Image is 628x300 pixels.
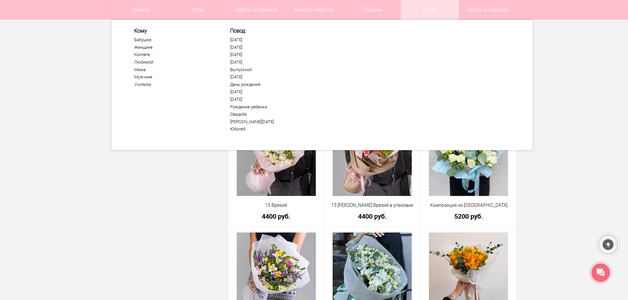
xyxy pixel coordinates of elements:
[230,89,311,95] a: [DATE]
[230,97,311,102] a: [DATE]
[134,60,215,65] a: Любимой
[230,37,311,42] a: [DATE]
[333,117,412,196] img: 15 Малиновых Фрезий в упаковке
[230,112,311,117] a: Свадьба
[425,202,512,209] a: Композиция из [GEOGRAPHIC_DATA]
[230,119,311,124] a: [PERSON_NAME][DATE]
[134,82,215,87] a: Учителю
[233,213,320,220] a: 4400 руб.
[134,52,215,57] a: Коллеге
[134,45,215,50] a: Женщине
[329,202,416,209] a: 15 [PERSON_NAME] Фрезий в упаковке
[425,213,512,220] a: 5200 руб.
[230,52,311,57] a: [DATE]
[230,126,311,132] a: Юбилей
[230,67,311,72] a: Выпускной
[429,117,508,196] img: Композиция из фрезий
[230,82,311,87] a: День рождения
[230,74,311,80] a: [DATE]
[230,28,311,34] span: Повод
[134,28,215,34] span: Кому
[230,104,311,110] a: Рождение ребенка
[230,45,311,50] a: [DATE]
[134,67,215,72] a: Маме
[233,202,320,209] a: 15 Фрезий
[237,117,316,196] img: 15 Фрезий
[230,60,311,65] a: [DATE]
[134,37,215,42] a: Бабушке
[134,74,215,80] a: Мужчине
[329,213,416,220] a: 4400 руб.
